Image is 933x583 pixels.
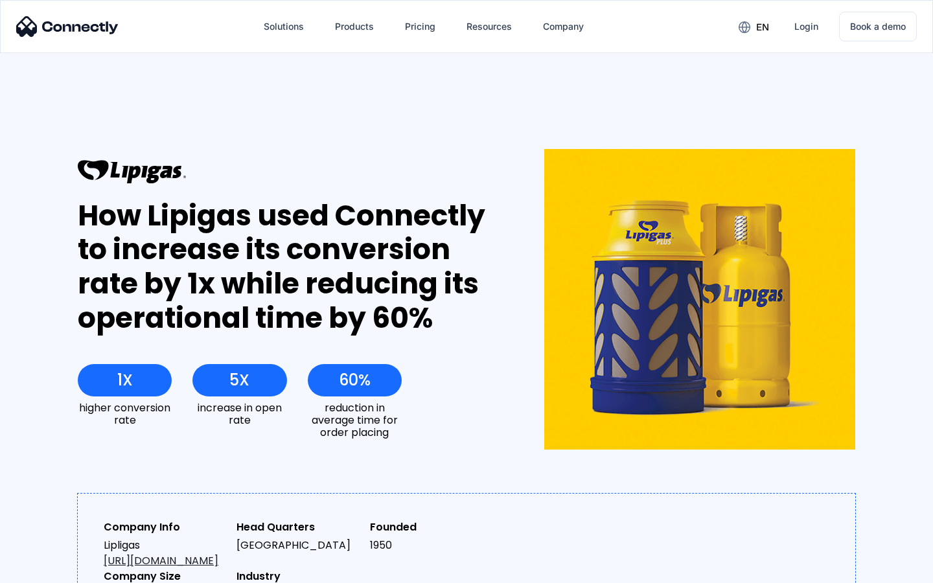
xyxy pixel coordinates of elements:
div: Resources [456,11,522,42]
div: Pricing [405,17,435,36]
div: increase in open rate [192,402,286,426]
div: higher conversion rate [78,402,172,426]
div: Founded [370,520,492,535]
div: 5X [229,371,249,389]
aside: Language selected: English [13,560,78,578]
div: 1X [117,371,133,389]
div: Resources [466,17,512,36]
ul: Language list [26,560,78,578]
a: Login [784,11,829,42]
div: 1950 [370,538,492,553]
div: en [756,18,769,36]
div: Company [543,17,584,36]
a: Pricing [395,11,446,42]
div: Login [794,17,818,36]
div: [GEOGRAPHIC_DATA] [236,538,359,553]
div: Products [325,11,384,42]
a: [URL][DOMAIN_NAME] [104,553,218,568]
div: en [728,17,779,36]
div: Products [335,17,374,36]
div: 60% [339,371,371,389]
img: Connectly Logo [16,16,119,37]
div: reduction in average time for order placing [308,402,402,439]
div: Solutions [264,17,304,36]
div: Solutions [253,11,314,42]
div: Head Quarters [236,520,359,535]
a: Book a demo [839,12,917,41]
div: Company [533,11,594,42]
div: Lipligas [104,538,226,569]
div: How Lipigas used Connectly to increase its conversion rate by 1x while reducing its operational t... [78,199,497,336]
div: Company Info [104,520,226,535]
